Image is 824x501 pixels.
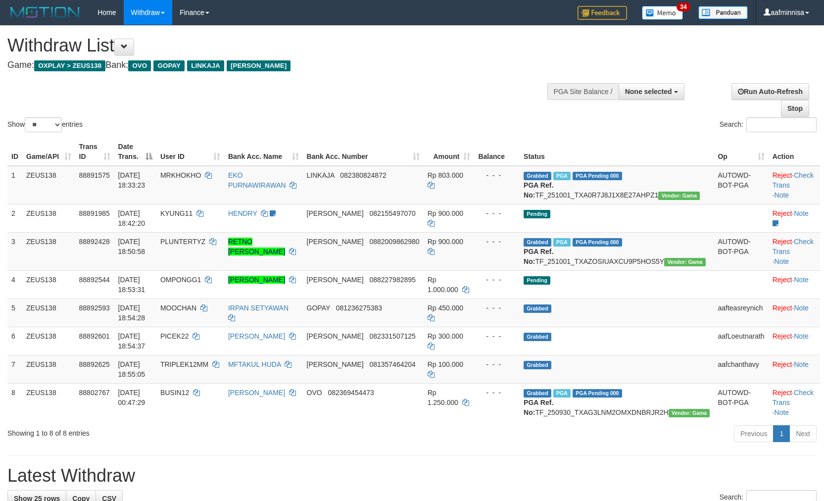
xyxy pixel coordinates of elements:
[773,360,792,368] a: Reject
[156,138,224,166] th: User ID: activate to sort column ascending
[789,425,817,442] a: Next
[520,138,714,166] th: Status
[773,425,790,442] a: 1
[524,361,551,369] span: Grabbed
[524,210,550,218] span: Pending
[669,409,710,417] span: Vendor URL: https://trx31.1velocity.biz
[7,204,22,232] td: 2
[553,389,571,398] span: Marked by aafsreyleap
[714,166,768,204] td: AUTOWD-BOT-PGA
[524,181,553,199] b: PGA Ref. No:
[160,304,196,312] span: MOOCHAN
[79,360,110,368] span: 88892625
[340,171,386,179] span: Copy 082380824872 to clipboard
[478,303,516,313] div: - - -
[228,209,257,217] a: HENDRY
[369,360,415,368] span: Copy 081357464204 to clipboard
[79,209,110,217] span: 88891985
[714,138,768,166] th: Op: activate to sort column ascending
[794,276,809,284] a: Note
[79,238,110,246] span: 88892428
[428,238,463,246] span: Rp 900.000
[79,171,110,179] span: 88891575
[773,209,792,217] a: Reject
[228,360,281,368] a: MFTAKUL HUDA
[114,138,156,166] th: Date Trans.: activate to sort column descending
[746,117,817,132] input: Search:
[25,117,62,132] select: Showentries
[79,304,110,312] span: 88892593
[7,5,83,20] img: MOTION_logo.png
[336,304,382,312] span: Copy 081236275383 to clipboard
[160,238,206,246] span: PLUNTERTYZ
[573,172,622,180] span: PGA Pending
[478,208,516,218] div: - - -
[773,304,792,312] a: Reject
[307,304,330,312] span: GOPAY
[160,389,189,397] span: BUSIN12
[625,88,672,96] span: None selected
[303,138,424,166] th: Bank Acc. Number: activate to sort column ascending
[428,360,463,368] span: Rp 100.000
[228,304,289,312] a: IRPAN SETYAWAN
[478,388,516,398] div: - - -
[553,172,571,180] span: Marked by aafpengsreynich
[775,408,789,416] a: Note
[714,232,768,270] td: AUTOWD-BOT-PGA
[7,166,22,204] td: 1
[7,232,22,270] td: 3
[520,232,714,270] td: TF_251001_TXAZOSIUAXCU9P5HOS5Y
[642,6,683,20] img: Button%20Memo.svg
[769,383,820,421] td: · ·
[307,389,322,397] span: OVO
[7,299,22,327] td: 5
[428,171,463,179] span: Rp 803.000
[228,171,286,189] a: EKO PURNAWIRAWAN
[7,138,22,166] th: ID
[7,117,83,132] label: Show entries
[118,332,145,350] span: [DATE] 18:54:37
[720,117,817,132] label: Search:
[307,276,364,284] span: [PERSON_NAME]
[524,172,551,180] span: Grabbed
[307,209,364,217] span: [PERSON_NAME]
[769,299,820,327] td: ·
[307,332,364,340] span: [PERSON_NAME]
[428,276,458,294] span: Rp 1.000.000
[160,276,201,284] span: OMPONGG1
[153,60,185,71] span: GOPAY
[228,389,285,397] a: [PERSON_NAME]
[773,238,792,246] a: Reject
[773,238,814,255] a: Check Trans
[478,359,516,369] div: - - -
[160,332,189,340] span: PICEK22
[769,166,820,204] td: · ·
[79,389,110,397] span: 88802767
[7,355,22,383] td: 7
[160,171,201,179] span: MRKHOKHO
[22,327,75,355] td: ZEUS138
[7,270,22,299] td: 4
[118,304,145,322] span: [DATE] 18:54:28
[769,327,820,355] td: ·
[794,209,809,217] a: Note
[794,360,809,368] a: Note
[573,389,622,398] span: PGA Pending
[118,389,145,406] span: [DATE] 00:47:29
[187,60,224,71] span: LINKAJA
[781,100,809,117] a: Stop
[474,138,520,166] th: Balance
[769,138,820,166] th: Action
[369,276,415,284] span: Copy 088227982895 to clipboard
[769,270,820,299] td: ·
[773,171,814,189] a: Check Trans
[769,204,820,232] td: ·
[714,299,768,327] td: aafteasreynich
[524,238,551,247] span: Grabbed
[698,6,748,19] img: panduan.png
[714,355,768,383] td: aafchanthavy
[428,389,458,406] span: Rp 1.250.000
[664,258,706,266] span: Vendor URL: https://trx31.1velocity.biz
[658,192,700,200] span: Vendor URL: https://trx31.1velocity.biz
[7,327,22,355] td: 6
